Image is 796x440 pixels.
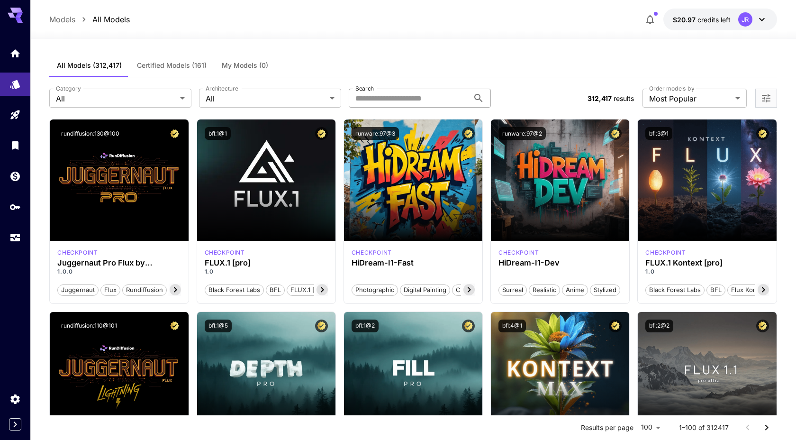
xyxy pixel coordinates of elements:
[123,285,166,295] span: rundiffusion
[287,285,330,295] span: FLUX.1 [pro]
[706,284,725,296] button: BFL
[452,284,488,296] button: Cinematic
[9,75,21,87] div: Models
[101,285,120,295] span: flux
[92,14,130,25] a: All Models
[756,127,769,140] button: Certified Model – Vetted for best performance and includes a commercial license.
[707,285,725,295] span: BFL
[9,393,21,405] div: Settings
[57,127,123,140] button: rundiffusion:130@100
[266,284,285,296] button: BFL
[57,320,121,332] button: rundiffusion:110@101
[400,285,450,295] span: Digital Painting
[137,61,207,70] span: Certified Models (161)
[757,418,776,437] button: Go to next page
[760,92,772,104] button: Open more filters
[352,284,398,296] button: Photographic
[590,284,620,296] button: Stylized
[205,284,264,296] button: Black Forest Labs
[499,285,526,295] span: Surreal
[645,267,769,276] p: 1.0
[462,320,475,332] button: Certified Model – Vetted for best performance and includes a commercial license.
[498,127,546,140] button: runware:97@2
[9,47,21,59] div: Home
[58,285,98,295] span: juggernaut
[590,285,620,295] span: Stylized
[56,93,176,104] span: All
[57,248,98,257] p: checkpoint
[756,320,769,332] button: Certified Model – Vetted for best performance and includes a commercial license.
[205,285,263,295] span: Black Forest Labs
[614,94,634,102] span: results
[562,285,588,295] span: Anime
[355,84,374,92] label: Search
[645,127,672,140] button: bfl:3@1
[645,284,705,296] button: Black Forest Labs
[400,284,450,296] button: Digital Painting
[205,258,328,267] h3: FLUX.1 [pro]
[9,418,21,431] button: Expand sidebar
[452,285,488,295] span: Cinematic
[649,84,694,92] label: Order models by
[588,94,612,102] span: 312,417
[57,258,181,267] h3: Juggernaut Pro Flux by RunDiffusion
[100,284,120,296] button: flux
[352,127,399,140] button: runware:97@3
[727,284,771,296] button: Flux Kontext
[9,201,21,213] div: API Keys
[645,320,673,332] button: bfl:2@2
[57,284,99,296] button: juggernaut
[498,248,539,257] div: HiDream Dev
[645,258,769,267] div: FLUX.1 Kontext [pro]
[266,285,284,295] span: BFL
[738,12,752,27] div: JR
[352,285,398,295] span: Photographic
[205,248,245,257] p: checkpoint
[206,84,238,92] label: Architecture
[287,284,331,296] button: FLUX.1 [pro]
[352,248,392,257] p: checkpoint
[222,61,268,70] span: My Models (0)
[49,14,130,25] nav: breadcrumb
[562,284,588,296] button: Anime
[529,284,560,296] button: Realistic
[205,127,231,140] button: bfl:1@1
[645,248,686,257] div: FLUX.1 Kontext [pro]
[9,170,21,182] div: Wallet
[609,127,622,140] button: Certified Model – Vetted for best performance and includes a commercial license.
[352,248,392,257] div: HiDream Fast
[315,320,328,332] button: Certified Model – Vetted for best performance and includes a commercial license.
[315,127,328,140] button: Certified Model – Vetted for best performance and includes a commercial license.
[9,139,21,151] div: Library
[649,93,732,104] span: Most Popular
[205,267,328,276] p: 1.0
[168,320,181,332] button: Certified Model – Vetted for best performance and includes a commercial license.
[498,258,622,267] h3: HiDream-I1-Dev
[663,9,777,30] button: $20.97318JR
[581,423,633,432] p: Results per page
[645,248,686,257] p: checkpoint
[205,248,245,257] div: fluxpro
[673,16,697,24] span: $20.97
[673,15,731,25] div: $20.97318
[697,16,731,24] span: credits left
[498,248,539,257] p: checkpoint
[498,284,527,296] button: Surreal
[646,285,704,295] span: Black Forest Labs
[352,258,475,267] h3: HiDream-I1-Fast
[9,109,21,121] div: Playground
[49,14,75,25] a: Models
[57,267,181,276] p: 1.0.0
[57,248,98,257] div: FLUX.1 D
[462,127,475,140] button: Certified Model – Vetted for best performance and includes a commercial license.
[498,320,526,332] button: bfl:4@1
[609,320,622,332] button: Certified Model – Vetted for best performance and includes a commercial license.
[57,61,122,70] span: All Models (312,417)
[168,127,181,140] button: Certified Model – Vetted for best performance and includes a commercial license.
